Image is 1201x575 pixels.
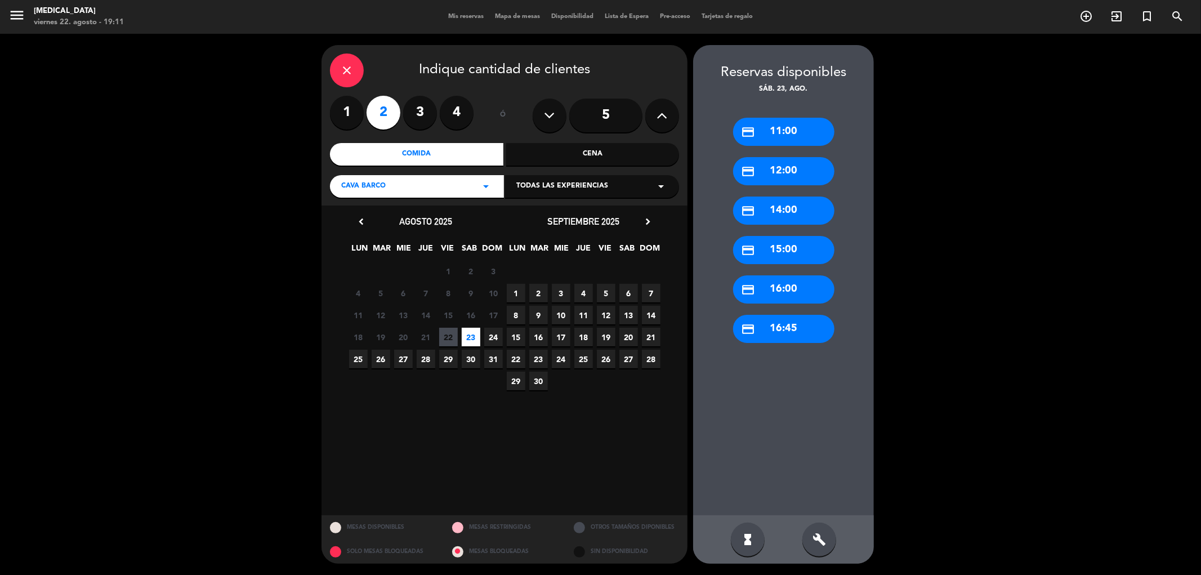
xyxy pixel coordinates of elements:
[597,328,615,346] span: 19
[462,306,480,324] span: 16
[439,284,458,302] span: 8
[483,242,501,260] span: DOM
[812,533,826,546] i: build
[351,242,369,260] span: LUN
[733,236,834,264] div: 15:00
[403,96,437,130] label: 3
[733,315,834,343] div: 16:45
[507,328,525,346] span: 15
[640,242,659,260] span: DOM
[574,242,593,260] span: JUE
[330,143,503,166] div: Comida
[693,62,874,84] div: Reservas disponibles
[1140,10,1154,23] i: turned_in_not
[654,14,696,20] span: Pre-acceso
[742,283,756,297] i: credit_card
[619,328,638,346] span: 20
[507,284,525,302] span: 1
[443,14,489,20] span: Mis reservas
[529,284,548,302] span: 2
[619,284,638,302] span: 6
[417,306,435,324] span: 14
[619,306,638,324] span: 13
[742,322,756,336] i: credit_card
[444,540,566,564] div: MESAS BLOQUEADAS
[642,328,660,346] span: 21
[733,197,834,225] div: 14:00
[529,306,548,324] span: 9
[733,157,834,185] div: 12:00
[349,328,368,346] span: 18
[417,284,435,302] span: 7
[34,6,124,17] div: [MEDICAL_DATA]
[349,284,368,302] span: 4
[552,284,570,302] span: 3
[696,14,758,20] span: Tarjetas de regalo
[322,540,444,564] div: SOLO MESAS BLOQUEADAS
[8,7,25,24] i: menu
[565,515,687,540] div: OTROS TAMAÑOS DIPONIBLES
[372,306,390,324] span: 12
[330,96,364,130] label: 1
[552,350,570,368] span: 24
[597,306,615,324] span: 12
[461,242,479,260] span: SAB
[439,350,458,368] span: 29
[439,242,457,260] span: VIE
[444,515,566,540] div: MESAS RESTRINGIDAS
[546,14,599,20] span: Disponibilidad
[399,216,452,227] span: agosto 2025
[742,204,756,218] i: credit_card
[462,284,480,302] span: 9
[462,262,480,280] span: 2
[367,96,400,130] label: 2
[693,84,874,95] div: sáb. 23, ago.
[642,284,660,302] span: 7
[489,14,546,20] span: Mapa de mesas
[440,96,474,130] label: 4
[349,306,368,324] span: 11
[742,164,756,179] i: credit_card
[742,243,756,257] i: credit_card
[574,284,593,302] span: 4
[355,216,367,228] i: chevron_left
[642,306,660,324] span: 14
[599,14,654,20] span: Lista de Espera
[597,284,615,302] span: 5
[618,242,637,260] span: SAB
[484,284,503,302] span: 10
[484,328,503,346] span: 24
[508,242,527,260] span: LUN
[529,350,548,368] span: 23
[530,242,549,260] span: MAR
[394,350,413,368] span: 27
[597,350,615,368] span: 26
[642,350,660,368] span: 28
[733,118,834,146] div: 11:00
[574,306,593,324] span: 11
[507,372,525,390] span: 29
[395,242,413,260] span: MIE
[484,306,503,324] span: 17
[8,7,25,28] button: menu
[394,328,413,346] span: 20
[417,328,435,346] span: 21
[529,328,548,346] span: 16
[340,64,354,77] i: close
[484,350,503,368] span: 31
[1110,10,1123,23] i: exit_to_app
[330,54,679,87] div: Indique cantidad de clientes
[462,328,480,346] span: 23
[341,181,386,192] span: Cava Barco
[741,533,754,546] i: hourglass_full
[596,242,615,260] span: VIE
[733,275,834,304] div: 16:00
[373,242,391,260] span: MAR
[507,306,525,324] span: 8
[34,17,124,28] div: viernes 22. agosto - 19:11
[516,181,608,192] span: Todas las experiencias
[1171,10,1184,23] i: search
[462,350,480,368] span: 30
[507,350,525,368] span: 22
[574,328,593,346] span: 18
